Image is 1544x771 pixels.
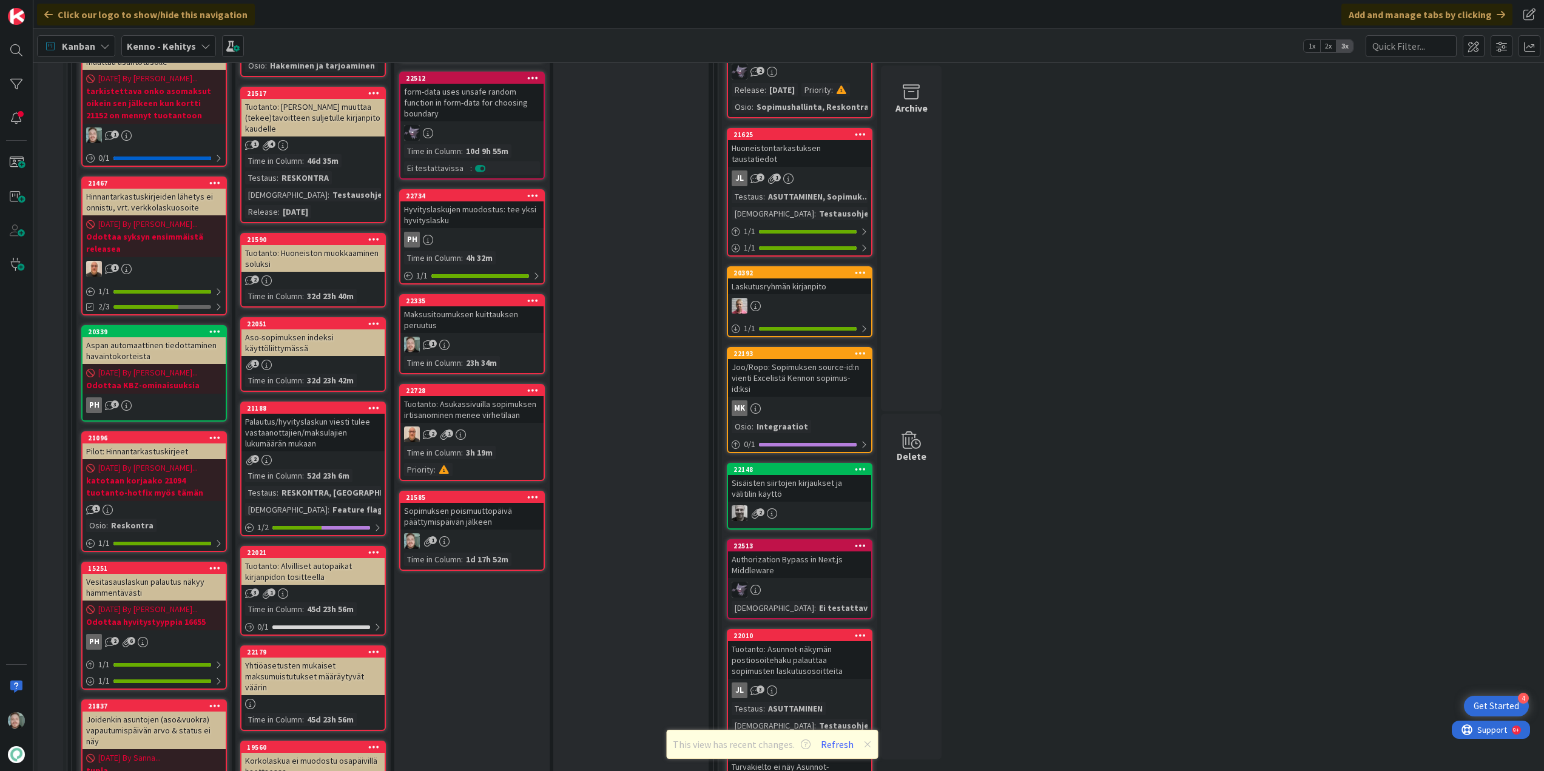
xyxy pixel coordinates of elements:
div: 21188Palautus/hyvityslaskun viesti tulee vastaanottajien/maksulajien lukumäärän mukaan [241,403,385,451]
b: Odottaa syksyn ensimmäistä releasea [86,231,222,255]
span: : [814,719,816,732]
div: 22179 [241,647,385,658]
div: Pilot: Hinnantarkastuskirjeet [83,443,226,459]
div: LM [400,125,544,141]
div: Huoneistontarkastuksen taustatiedot [728,140,871,167]
img: LM [732,64,747,79]
div: Osio [245,59,265,72]
div: Priority [404,463,434,476]
span: [DATE] By [PERSON_NAME]... [98,462,198,474]
div: Time in Column [245,289,302,303]
a: 22513Authorization Bypass in Next.js MiddlewareLM[DEMOGRAPHIC_DATA]:Ei testattavi... [727,539,872,619]
a: 22335Maksusitoumuksen kuittauksen peruutusVPTime in Column:23h 34m [399,294,545,374]
div: 3h 19m [463,446,496,459]
div: LM [728,582,871,598]
span: : [302,374,304,387]
span: 1 / 1 [416,269,428,282]
div: Integraatiot [753,420,811,433]
span: : [277,486,278,499]
div: 1d 17h 52m [463,553,511,566]
span: 1 [111,264,119,272]
div: Osio [732,100,752,113]
div: 45d 23h 56m [304,713,357,726]
div: JL [732,170,747,186]
div: 22021 [241,547,385,558]
div: 1/1 [400,268,544,283]
a: 15251Vesitasauslaskun palautus näkyy hämmentävästi[DATE] By [PERSON_NAME]...Odottaa hyvitystyyppi... [81,562,227,690]
img: LM [732,582,747,598]
div: Testaus [245,486,277,499]
span: : [302,713,304,726]
div: 21517Tuotanto: [PERSON_NAME] muuttaa (tekee)tavoitteen suljetulle kirjanpito kaudelle [241,88,385,136]
div: Time in Column [245,713,302,726]
a: LMRelease:[DATE]Priority:Osio:Sopimushallinta, Reskontra [727,10,872,118]
div: Ei testattavi... [816,601,880,614]
div: 21625Huoneistontarkastuksen taustatiedot [728,129,871,167]
a: 21467Hinnantarkastuskirjeiden lähetys ei onnistu, vrt. verkkolaskuosoite[DATE] By [PERSON_NAME]..... [81,177,227,315]
div: JL [728,682,871,698]
span: 3 [251,588,259,596]
div: 21625 [733,130,871,139]
span: : [265,59,267,72]
div: 22021Tuotanto: Alvilliset autopaikat kirjanpidon tositteella [241,547,385,585]
span: : [328,188,329,201]
div: 22734 [400,190,544,201]
div: 21625 [728,129,871,140]
div: Sopimuksen poismuuttopäivä päättymispäivän jälkeen [400,503,544,530]
div: Joo/Ropo: Sopimuksen source-id:n vienti Excelistä Kennon sopimus-id:ksi [728,359,871,397]
span: 1 [92,505,100,513]
div: VP [400,533,544,549]
div: PH [83,634,226,650]
img: MK [404,426,420,442]
div: Testausohjeet... [816,719,888,732]
input: Quick Filter... [1366,35,1457,57]
span: : [461,144,463,158]
div: Sisäisten siirtojen kirjaukset ja välitilin käyttö [728,475,871,502]
div: Osio [732,420,752,433]
span: 1 / 2 [257,521,269,534]
span: 1 / 1 [744,241,755,254]
div: 22148Sisäisten siirtojen kirjaukset ja välitilin käyttö [728,464,871,502]
div: JH [728,505,871,521]
div: Hakeminen ja tarjoaminen [267,59,378,72]
div: 22512 [406,74,544,82]
div: Testausohjeet... [816,207,888,220]
b: tarkistettava onko asomaksut oikein sen jälkeen kun kortti 21152 on mennyt tuotantoon [86,85,222,121]
div: 15251Vesitasauslaskun palautus näkyy hämmentävästi [83,563,226,601]
div: 21467Hinnantarkastuskirjeiden lähetys ei onnistu, vrt. verkkolaskuosoite [83,178,226,215]
img: LM [404,125,420,141]
div: 1/1 [83,536,226,551]
div: 22728 [400,385,544,396]
div: 15251 [83,563,226,574]
div: 1/2 [241,520,385,535]
div: JL [728,170,871,186]
div: 22193Joo/Ropo: Sopimuksen source-id:n vienti Excelistä Kennon sopimus-id:ksi [728,348,871,397]
a: 22148Sisäisten siirtojen kirjaukset ja välitilin käyttöJH [727,463,872,530]
div: 15251 [88,564,226,573]
span: 1 [251,140,259,148]
div: MK [728,400,871,416]
span: : [752,420,753,433]
span: : [302,469,304,482]
div: 1/1 [728,240,871,255]
div: 21837Joidenkin asuntojen (aso&vuokra) vapautumispäivän arvo & status ei näy [83,701,226,749]
div: 22513 [733,542,871,550]
span: : [461,251,463,264]
div: [DEMOGRAPHIC_DATA] [732,207,814,220]
div: 0/1 [728,437,871,452]
div: Ei testattavissa [404,161,470,175]
span: 2 [251,275,259,283]
div: Reskontra [108,519,157,532]
div: [DEMOGRAPHIC_DATA] [732,719,814,732]
span: : [764,83,766,96]
div: HJ [728,298,871,314]
div: 21096 [88,434,226,442]
span: 4 [268,140,275,148]
span: 1 [268,588,275,596]
div: Sopimushallinta, Reskontra [753,100,872,113]
div: PH [400,232,544,247]
img: HJ [732,298,747,314]
div: Testaus [245,171,277,184]
div: 22010Tuotanto: Asunnot-näkymän postiosoitehaku palauttaa sopimusten laskutusosoitteita [728,630,871,679]
span: : [461,553,463,566]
